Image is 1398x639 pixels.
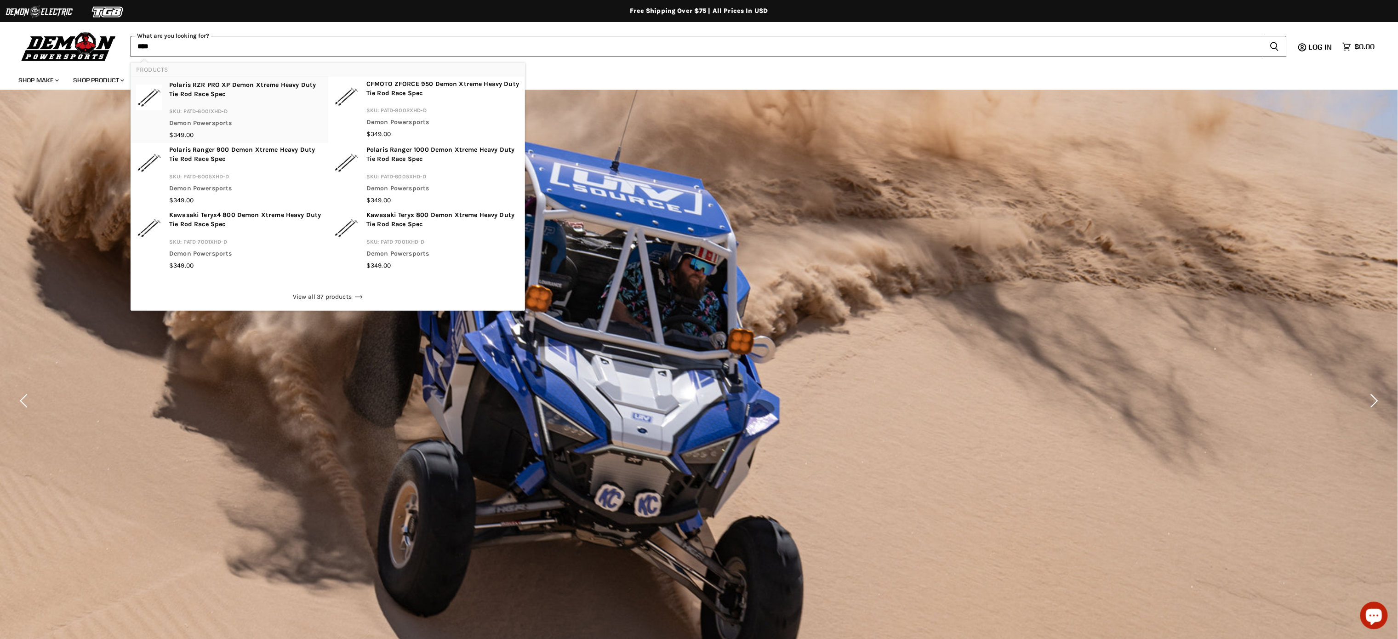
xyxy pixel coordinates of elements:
p: SKU: PATD-6005XHD-D [366,172,519,184]
li: products: Kawasaki Teryx 800 Demon Xtreme Heavy Duty Tie Rod Race Spec [328,208,525,274]
li: products: Polaris RZR PRO XP Demon Xtreme Heavy Duty Tie Rod Race Spec [131,77,328,143]
p: Polaris Ranger 1000 Demon Xtreme Heavy Duty Tie Rod Race Spec [366,145,519,166]
img: CFMOTO ZFORCE 950 Demon Xtreme Heavy Duty Tie Rod Race Spec [333,80,359,114]
p: SKU: PATD-7001XHD-D [366,237,519,249]
form: Product [131,36,1287,57]
img: Demon Powersports [18,30,119,63]
img: Kawasaki Teryx 800 Demon Xtreme Heavy Duty Tie Rod Race Spec [333,211,359,245]
span: $0.00 [1355,42,1375,51]
div: View All [136,287,519,307]
p: Demon Powersports [169,184,322,196]
p: CFMOTO ZFORCE 950 Demon Xtreme Heavy Duty Tie Rod Race Spec [366,80,519,101]
div: Products [131,63,525,284]
a: View all 37 products [136,287,519,307]
p: SKU: PATD-6001XHD-D [169,107,322,119]
li: products: CFMOTO ZFORCE 950 Demon Xtreme Heavy Duty Tie Rod Race Spec [328,77,525,142]
span: Log in [1309,42,1332,51]
a: Kawasaki Teryx 800 Demon Xtreme Heavy Duty Tie Rod Race Spec Kawasaki Teryx 800 Demon Xtreme Heav... [333,211,519,270]
li: products: Kawasaki Teryx4 800 Demon Xtreme Heavy Duty Tie Rod Race Spec [131,208,328,273]
a: Polaris Ranger 1000 Demon Xtreme Heavy Duty Tie Rod Race Spec Polaris Ranger 1000 Demon Xtreme He... [333,145,519,205]
inbox-online-store-chat: Shopify online store chat [1358,602,1391,632]
a: Polaris Ranger 900 Demon Xtreme Heavy Duty Tie Rod Race Spec Polaris Ranger 900 Demon Xtreme Heav... [136,145,322,205]
span: $349.00 [366,196,391,204]
img: Polaris Ranger 1000 Demon Xtreme Heavy Duty Tie Rod Race Spec [333,145,359,179]
p: Polaris RZR PRO XP Demon Xtreme Heavy Duty Tie Rod Race Spec [169,80,322,102]
button: Next [1364,392,1382,410]
button: Search [1262,36,1287,57]
p: SKU: PATD-7001XHD-D [169,237,322,249]
img: Kawasaki Teryx4 800 Demon Xtreme Heavy Duty Tie Rod Race Spec [136,211,162,245]
p: SKU: PATD-8002XHD-D [366,106,519,118]
p: Demon Powersports [366,249,519,261]
p: Demon Powersports [169,119,322,131]
span: View all 37 products [293,292,363,302]
img: Polaris Ranger 900 Demon Xtreme Heavy Duty Tie Rod Race Spec [136,145,162,179]
a: Polaris RZR PRO XP Demon Xtreme Heavy Duty Tie Rod Race Spec Polaris RZR PRO XP Demon Xtreme Heav... [136,80,322,140]
input: When autocomplete results are available use up and down arrows to review and enter to select [131,36,1262,57]
a: $0.00 [1338,40,1380,53]
p: Demon Powersports [366,118,519,130]
img: Demon Electric Logo 2 [5,3,74,21]
button: Previous [16,392,34,410]
p: Polaris Ranger 900 Demon Xtreme Heavy Duty Tie Rod Race Spec [169,145,322,166]
p: SKU: PATD-6005XHD-D [169,172,322,184]
span: $349.00 [366,130,391,138]
li: Products [131,63,525,77]
a: Log in [1305,43,1338,51]
p: Kawasaki Teryx 800 Demon Xtreme Heavy Duty Tie Rod Race Spec [366,211,519,232]
a: CFMOTO ZFORCE 950 Demon Xtreme Heavy Duty Tie Rod Race Spec CFMOTO ZFORCE 950 Demon Xtreme Heavy ... [333,80,519,139]
div: Free Shipping Over $75 | All Prices In USD [331,7,1067,15]
ul: Main menu [11,67,1373,90]
span: $349.00 [169,262,194,269]
img: TGB Logo 2 [74,3,143,21]
li: products: Polaris Ranger 1000 Demon Xtreme Heavy Duty Tie Rod Race Spec [328,143,525,208]
a: Shop Product [66,71,130,90]
a: Shop Make [11,71,64,90]
span: $349.00 [366,262,391,269]
p: Kawasaki Teryx4 800 Demon Xtreme Heavy Duty Tie Rod Race Spec [169,211,322,232]
li: products: Polaris Ranger 900 Demon Xtreme Heavy Duty Tie Rod Race Spec [131,143,328,208]
p: Demon Powersports [169,249,322,261]
img: Polaris RZR PRO XP Demon Xtreme Heavy Duty Tie Rod Race Spec [136,80,162,114]
span: $349.00 [169,131,194,139]
span: $349.00 [169,196,194,204]
a: Kawasaki Teryx4 800 Demon Xtreme Heavy Duty Tie Rod Race Spec Kawasaki Teryx4 800 Demon Xtreme He... [136,211,322,270]
p: Demon Powersports [366,184,519,196]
